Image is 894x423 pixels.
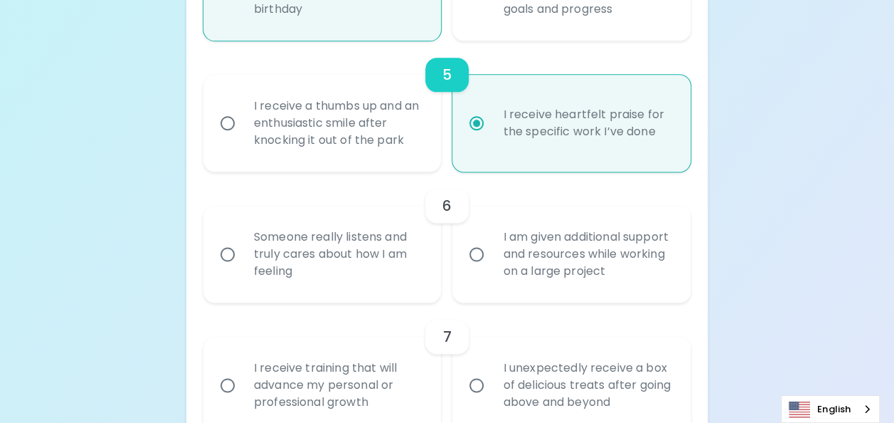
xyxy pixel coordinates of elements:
div: Language [781,395,880,423]
a: English [782,396,879,422]
aside: Language selected: English [781,395,880,423]
h6: 7 [442,325,451,348]
h6: 6 [442,194,452,217]
div: choice-group-check [203,41,691,172]
div: I receive a thumbs up and an enthusiastic smile after knocking it out of the park [243,80,434,166]
div: Someone really listens and truly cares about how I am feeling [243,211,434,297]
div: I receive heartfelt praise for the specific work I’ve done [491,89,683,157]
h6: 5 [442,63,452,86]
div: I am given additional support and resources while working on a large project [491,211,683,297]
div: choice-group-check [203,172,691,303]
